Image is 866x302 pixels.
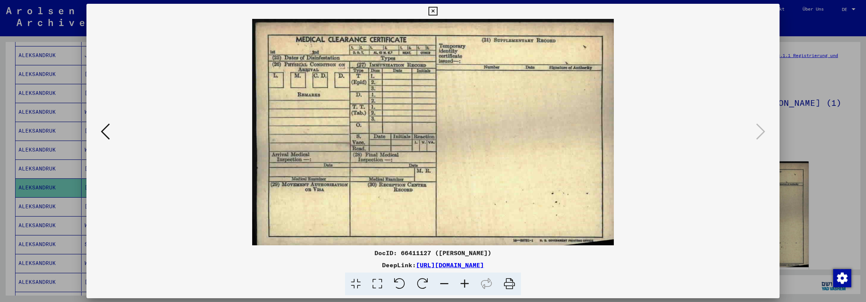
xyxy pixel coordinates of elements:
[416,261,484,269] a: [URL][DOMAIN_NAME]
[86,260,779,269] div: DeepLink:
[833,269,851,287] div: Zustimmung ändern
[112,19,754,245] img: 002.jpg
[833,269,851,287] img: Zustimmung ändern
[86,248,779,257] div: DocID: 66411127 ([PERSON_NAME])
